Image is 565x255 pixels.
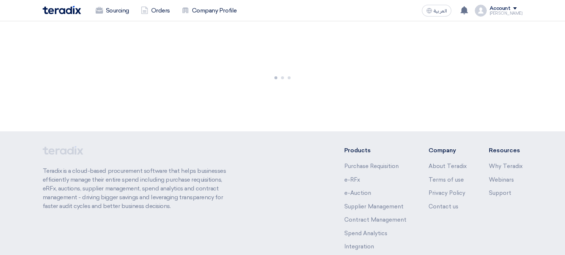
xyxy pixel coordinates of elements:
[429,203,458,210] a: Contact us
[344,230,387,237] a: Spend Analytics
[489,190,511,196] a: Support
[489,163,523,170] a: Why Teradix
[475,5,487,17] img: profile_test.png
[176,3,243,19] a: Company Profile
[429,176,464,183] a: Terms of use
[90,3,135,19] a: Sourcing
[490,6,511,12] div: Account
[490,11,523,15] div: [PERSON_NAME]
[43,6,81,14] img: Teradix logo
[43,167,235,211] p: Teradix is a cloud-based procurement software that helps businesses efficiently manage their enti...
[344,216,406,223] a: Contract Management
[344,243,374,250] a: Integration
[434,8,447,14] span: العربية
[344,203,404,210] a: Supplier Management
[135,3,176,19] a: Orders
[429,146,467,155] li: Company
[489,176,514,183] a: Webinars
[429,190,465,196] a: Privacy Policy
[344,190,371,196] a: e-Auction
[344,176,360,183] a: e-RFx
[422,5,451,17] button: العربية
[489,146,523,155] li: Resources
[344,163,399,170] a: Purchase Requisition
[429,163,467,170] a: About Teradix
[344,146,406,155] li: Products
